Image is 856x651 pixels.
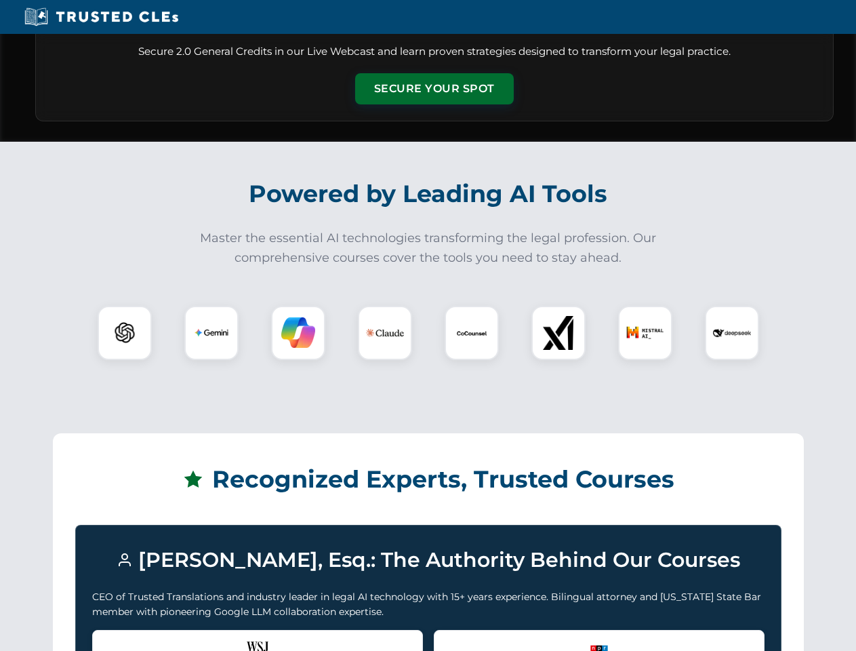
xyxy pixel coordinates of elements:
button: Secure Your Spot [355,73,514,104]
div: Copilot [271,306,325,360]
img: CoCounsel Logo [455,316,489,350]
p: Master the essential AI technologies transforming the legal profession. Our comprehensive courses... [191,229,666,268]
img: Mistral AI Logo [626,314,664,352]
h3: [PERSON_NAME], Esq.: The Authority Behind Our Courses [92,542,765,578]
div: CoCounsel [445,306,499,360]
div: Mistral AI [618,306,672,360]
img: xAI Logo [542,316,575,350]
img: ChatGPT Logo [105,313,144,353]
div: Gemini [184,306,239,360]
img: Claude Logo [366,314,404,352]
h2: Powered by Leading AI Tools [53,170,804,218]
div: xAI [531,306,586,360]
p: Secure 2.0 General Credits in our Live Webcast and learn proven strategies designed to transform ... [52,44,817,60]
div: Claude [358,306,412,360]
p: CEO of Trusted Translations and industry leader in legal AI technology with 15+ years experience.... [92,589,765,620]
img: Gemini Logo [195,316,228,350]
img: DeepSeek Logo [713,314,751,352]
div: ChatGPT [98,306,152,360]
img: Trusted CLEs [20,7,182,27]
img: Copilot Logo [281,316,315,350]
div: DeepSeek [705,306,759,360]
h2: Recognized Experts, Trusted Courses [75,456,781,503]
